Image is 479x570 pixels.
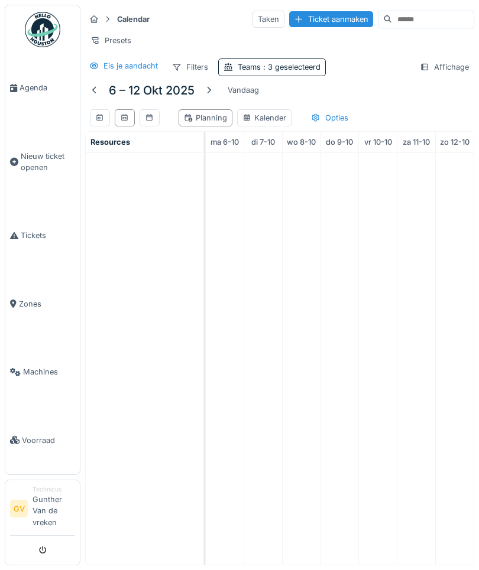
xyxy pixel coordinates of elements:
[10,485,75,536] a: GV TechnicusGunther Van de vreken
[284,134,319,150] a: 8 oktober 2025
[25,12,60,47] img: Badge_color-CXgf-gQk.svg
[5,201,80,269] a: Tickets
[5,406,80,474] a: Voorraad
[21,230,75,241] span: Tickets
[248,134,278,150] a: 7 oktober 2025
[238,61,321,73] div: Teams
[184,112,227,123] div: Planning
[289,11,373,27] div: Ticket aanmaken
[20,82,75,93] span: Agenda
[261,63,321,71] span: : 3 geselecteerd
[85,32,137,49] div: Presets
[361,134,395,150] a: 10 oktober 2025
[21,151,75,173] span: Nieuw ticket openen
[323,134,356,150] a: 9 oktober 2025
[103,60,158,71] div: Eis je aandacht
[306,109,354,126] div: Opties
[33,485,75,494] div: Technicus
[400,134,433,150] a: 11 oktober 2025
[242,112,286,123] div: Kalender
[437,134,472,150] a: 12 oktober 2025
[90,138,130,146] span: Resources
[23,366,75,377] span: Machines
[109,83,195,97] h5: 6 – 12 okt 2025
[208,134,242,150] a: 6 oktober 2025
[415,58,474,76] div: Affichage
[5,338,80,406] a: Machines
[22,435,75,446] span: Voorraad
[33,485,75,533] li: Gunther Van de vreken
[223,82,264,98] div: Vandaag
[19,298,75,310] span: Zones
[5,122,80,201] a: Nieuw ticket openen
[5,54,80,122] a: Agenda
[167,58,213,76] div: Filters
[5,270,80,338] a: Zones
[10,500,28,517] li: GV
[112,14,154,25] strong: Calendar
[253,11,284,28] div: Taken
